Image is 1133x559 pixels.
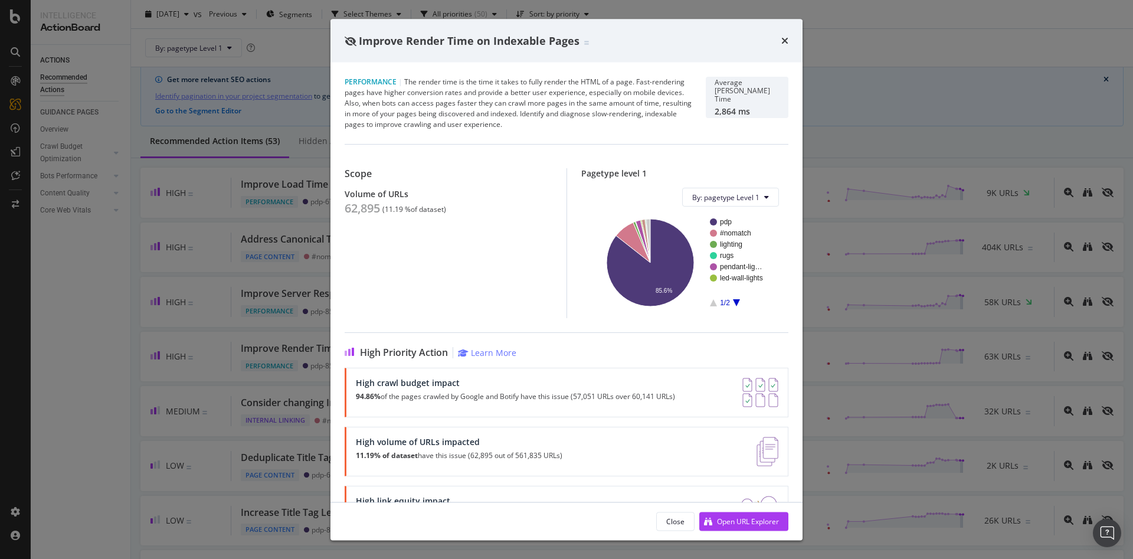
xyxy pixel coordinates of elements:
[398,77,402,87] span: |
[356,391,381,401] strong: 94.86%
[655,287,672,293] text: 85.6%
[656,512,695,531] button: Close
[666,516,685,526] div: Close
[330,19,803,540] div: modal
[741,496,778,525] img: DDxVyA23.png
[715,79,780,103] div: Average [PERSON_NAME] Time
[359,33,579,47] span: Improve Render Time on Indexable Pages
[345,201,380,215] div: 62,895
[682,188,779,207] button: By: pagetype Level 1
[345,77,397,87] span: Performance
[382,205,446,214] div: ( 11.19 % of dataset )
[720,229,751,237] text: #nomatch
[458,347,516,358] a: Learn More
[757,437,778,466] img: e5DMFwAAAABJRU5ErkJggg==
[715,106,780,116] div: 2,864 ms
[742,378,778,407] img: AY0oso9MOvYAAAAASUVORK5CYII=
[345,36,356,45] div: eye-slash
[584,41,589,44] img: Equal
[471,347,516,358] div: Learn More
[345,77,692,130] div: The render time is the time it takes to fully render the HTML of a page. Fast-rendering pages hav...
[345,189,552,199] div: Volume of URLs
[356,452,562,460] p: have this issue (62,895 out of 561,835 URLs)
[720,274,763,282] text: led-wall-lights
[581,168,789,178] div: Pagetype level 1
[356,437,562,447] div: High volume of URLs impacted
[356,378,675,388] div: High crawl budget impact
[345,168,552,179] div: Scope
[720,299,730,307] text: 1/2
[1093,519,1121,547] div: Open Intercom Messenger
[720,263,762,271] text: pendant-lig…
[356,450,418,460] strong: 11.19% of dataset
[360,347,448,358] span: High Priority Action
[781,33,788,48] div: times
[356,496,560,506] div: High link equity impact
[720,218,732,226] text: pdp
[591,216,772,309] svg: A chart.
[720,240,742,249] text: lighting
[720,251,733,260] text: rugs
[692,192,759,202] span: By: pagetype Level 1
[356,393,675,401] p: of the pages crawled by Google and Botify have this issue (57,051 URLs over 60,141 URLs)
[717,516,779,526] div: Open URL Explorer
[699,512,788,531] button: Open URL Explorer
